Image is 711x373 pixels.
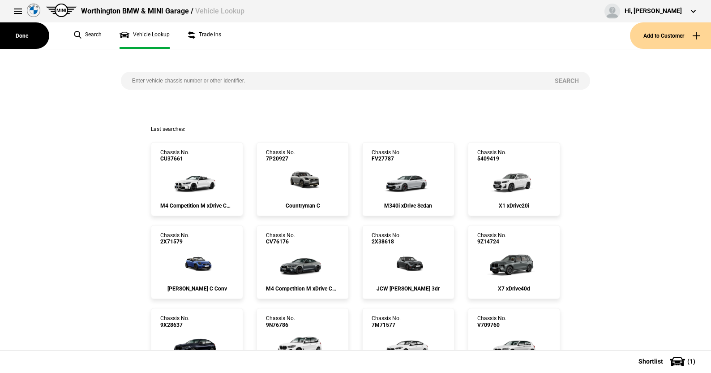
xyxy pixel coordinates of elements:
img: cosySec [273,328,332,364]
div: X7 xDrive40d [477,286,551,292]
img: mini.png [46,4,77,17]
div: M4 Competition M xDrive Coupe [266,286,339,292]
button: Search [544,72,590,90]
img: cosySec [167,162,227,198]
span: FV27787 [372,156,401,162]
span: V709760 [477,322,506,328]
img: cosySec [173,245,221,281]
button: Shortlist(1) [625,350,711,373]
span: 2X38618 [372,239,401,245]
a: Vehicle Lookup [120,22,170,49]
div: Chassis No. [477,149,506,162]
div: Countryman C [266,203,339,209]
div: Chassis No. [477,315,506,328]
span: 9X28637 [160,322,189,328]
span: 7P20927 [266,156,295,162]
div: JCW [PERSON_NAME] 3dr [372,286,445,292]
div: Chassis No. [160,232,189,245]
img: cosySec [378,162,438,198]
div: Chassis No. [160,149,189,162]
span: 5409419 [477,156,506,162]
span: 9Z14724 [477,239,506,245]
div: Chassis No. [372,315,401,328]
div: [PERSON_NAME] C Conv [160,286,234,292]
div: Chassis No. [266,232,295,245]
div: Chassis No. [372,149,401,162]
div: Hi, [PERSON_NAME] [625,7,682,16]
img: cosySec [167,328,227,364]
div: Worthington BMW & MINI Garage / [81,6,244,16]
span: Last searches: [151,126,185,132]
img: cosySec [385,245,433,281]
span: Vehicle Lookup [195,7,244,15]
span: ( 1 ) [687,358,695,364]
input: Enter vehicle chassis number or other identifier. [121,72,544,90]
img: cosySec [279,162,327,198]
img: cosySec [273,245,332,281]
div: X1 xDrive20i [477,203,551,209]
img: bmw.png [27,4,40,17]
span: CU37661 [160,156,189,162]
div: M4 Competition M xDrive Convertible [160,203,234,209]
div: Chassis No. [266,149,295,162]
div: M340i xDrive Sedan [372,203,445,209]
span: 9N76786 [266,322,295,328]
span: 2X71579 [160,239,189,245]
span: 7M71577 [372,322,401,328]
a: Trade ins [188,22,221,49]
div: Chassis No. [266,315,295,328]
div: Chassis No. [477,232,506,245]
img: cosySec [378,328,438,364]
img: cosySec [484,245,544,281]
span: CV76176 [266,239,295,245]
img: cosySec [484,162,544,198]
img: cosySec [484,328,544,364]
button: Add to Customer [630,22,711,49]
a: Search [74,22,102,49]
div: Chassis No. [372,232,401,245]
div: Chassis No. [160,315,189,328]
span: Shortlist [638,358,663,364]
